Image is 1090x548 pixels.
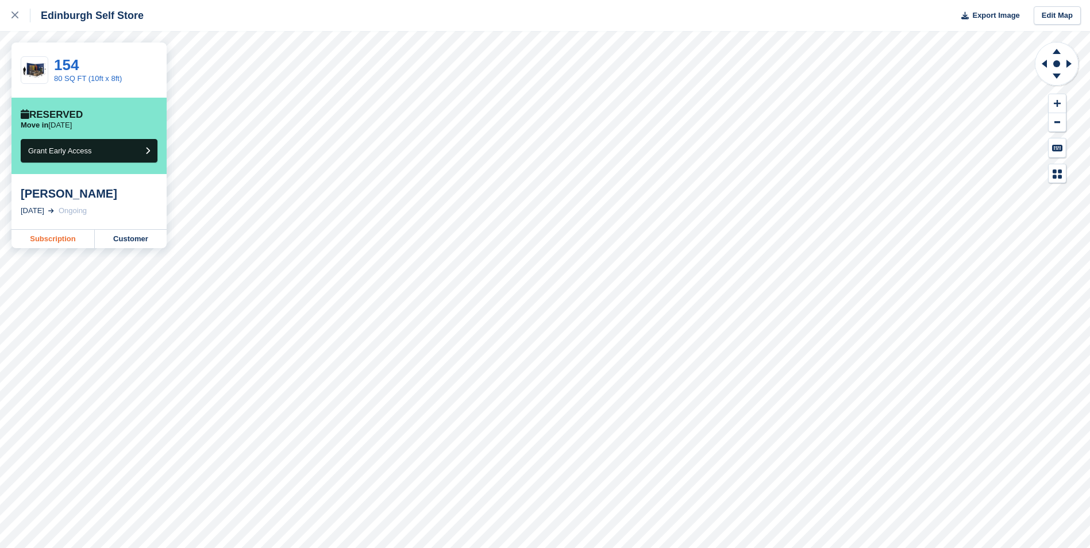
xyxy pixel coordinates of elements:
[21,139,157,163] button: Grant Early Access
[1049,113,1066,132] button: Zoom Out
[21,60,48,80] img: 80-sqft-container.jpg
[11,230,95,248] a: Subscription
[954,6,1020,25] button: Export Image
[972,10,1019,21] span: Export Image
[21,121,72,130] p: [DATE]
[1049,164,1066,183] button: Map Legend
[59,205,87,217] div: Ongoing
[21,109,83,121] div: Reserved
[54,56,79,74] a: 154
[1049,138,1066,157] button: Keyboard Shortcuts
[21,205,44,217] div: [DATE]
[1034,6,1081,25] a: Edit Map
[48,209,54,213] img: arrow-right-light-icn-cde0832a797a2874e46488d9cf13f60e5c3a73dbe684e267c42b8395dfbc2abf.svg
[21,121,48,129] span: Move in
[28,146,92,155] span: Grant Early Access
[54,74,122,83] a: 80 SQ FT (10ft x 8ft)
[95,230,167,248] a: Customer
[21,187,157,200] div: [PERSON_NAME]
[30,9,144,22] div: Edinburgh Self Store
[1049,94,1066,113] button: Zoom In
